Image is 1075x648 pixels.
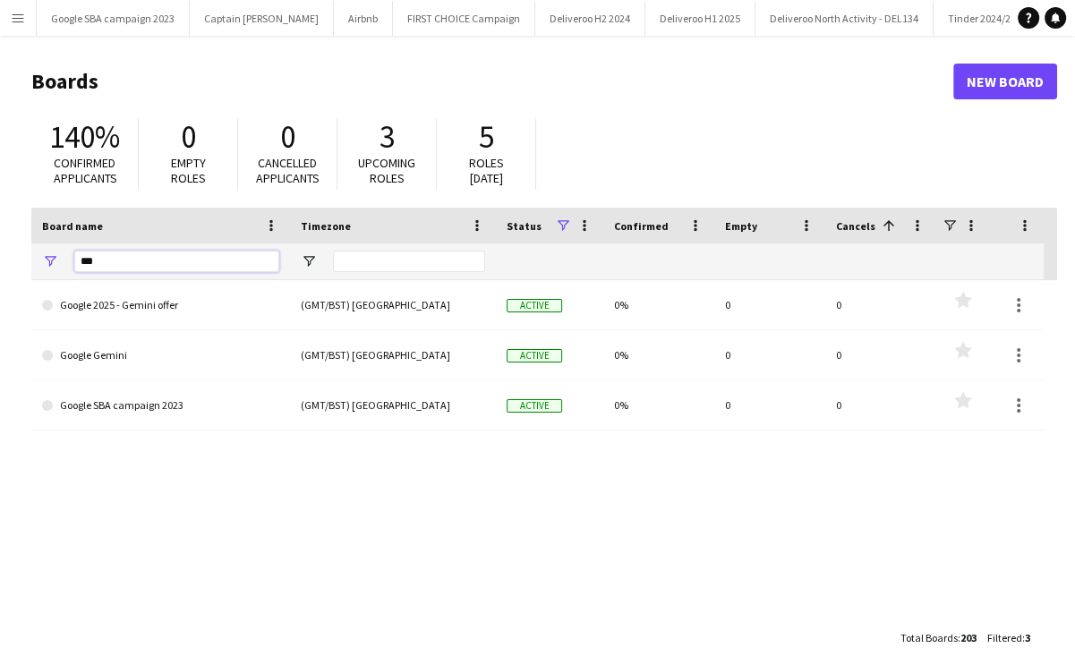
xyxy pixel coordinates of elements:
[960,631,977,644] span: 203
[334,1,393,36] button: Airbnb
[393,1,535,36] button: FIRST CHOICE Campaign
[31,68,953,95] h1: Boards
[825,330,936,379] div: 0
[614,219,669,233] span: Confirmed
[54,155,117,186] span: Confirmed applicants
[49,117,120,157] span: 140%
[358,155,415,186] span: Upcoming roles
[714,380,825,430] div: 0
[290,330,496,379] div: (GMT/BST) [GEOGRAPHIC_DATA]
[290,380,496,430] div: (GMT/BST) [GEOGRAPHIC_DATA]
[714,280,825,329] div: 0
[301,253,317,269] button: Open Filter Menu
[74,251,279,272] input: Board name Filter Input
[181,117,196,157] span: 0
[645,1,755,36] button: Deliveroo H1 2025
[256,155,320,186] span: Cancelled applicants
[953,64,1057,99] a: New Board
[934,1,1042,36] button: Tinder 2024/2025
[290,280,496,329] div: (GMT/BST) [GEOGRAPHIC_DATA]
[190,1,334,36] button: Captain [PERSON_NAME]
[469,155,504,186] span: Roles [DATE]
[725,219,757,233] span: Empty
[42,219,103,233] span: Board name
[507,349,562,362] span: Active
[507,219,542,233] span: Status
[755,1,934,36] button: Deliveroo North Activity - DEL134
[900,631,958,644] span: Total Boards
[1025,631,1030,644] span: 3
[42,280,279,330] a: Google 2025 - Gemini offer
[714,330,825,379] div: 0
[42,380,279,431] a: Google SBA campaign 2023
[603,280,714,329] div: 0%
[603,380,714,430] div: 0%
[37,1,190,36] button: Google SBA campaign 2023
[301,219,351,233] span: Timezone
[171,155,206,186] span: Empty roles
[825,280,936,329] div: 0
[825,380,936,430] div: 0
[42,253,58,269] button: Open Filter Menu
[507,399,562,413] span: Active
[333,251,485,272] input: Timezone Filter Input
[836,219,875,233] span: Cancels
[535,1,645,36] button: Deliveroo H2 2024
[479,117,494,157] span: 5
[42,330,279,380] a: Google Gemini
[507,299,562,312] span: Active
[280,117,295,157] span: 0
[987,631,1022,644] span: Filtered
[380,117,395,157] span: 3
[603,330,714,379] div: 0%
